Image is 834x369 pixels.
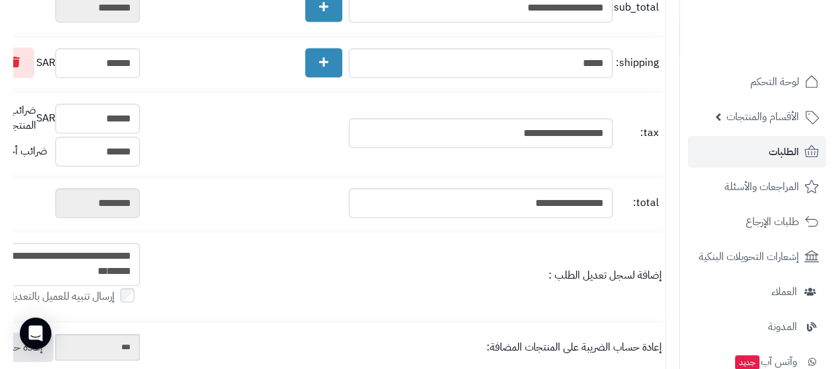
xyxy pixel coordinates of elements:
span: العملاء [771,283,797,301]
div: إضافة لسجل تعديل الطلب : [146,268,662,283]
img: logo-2.png [744,37,821,65]
input: إرسال تنبيه للعميل بالتعديل [120,288,134,302]
span: tax: [616,125,659,141]
span: المدونة [768,318,797,336]
span: total: [616,195,659,211]
span: لوحة التحكم [750,73,799,91]
span: shipping: [616,55,659,71]
a: لوحة التحكم [688,66,826,98]
a: إشعارات التحويلات البنكية [688,241,826,273]
a: المدونة [688,311,826,343]
span: طلبات الإرجاع [746,213,799,231]
span: المراجعات والأسئلة [725,178,799,196]
div: Open Intercom Messenger [20,318,51,349]
a: المراجعات والأسئلة [688,171,826,203]
a: الطلبات [688,136,826,168]
a: العملاء [688,276,826,308]
a: طلبات الإرجاع [688,206,826,238]
span: إشعارات التحويلات البنكية [699,248,799,266]
span: الأقسام والمنتجات [727,108,799,126]
span: الطلبات [769,143,799,161]
label: إرسال تنبيه للعميل بالتعديل [7,289,140,304]
div: إعادة حساب الضريبة على المنتجات المضافة: [146,340,662,355]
